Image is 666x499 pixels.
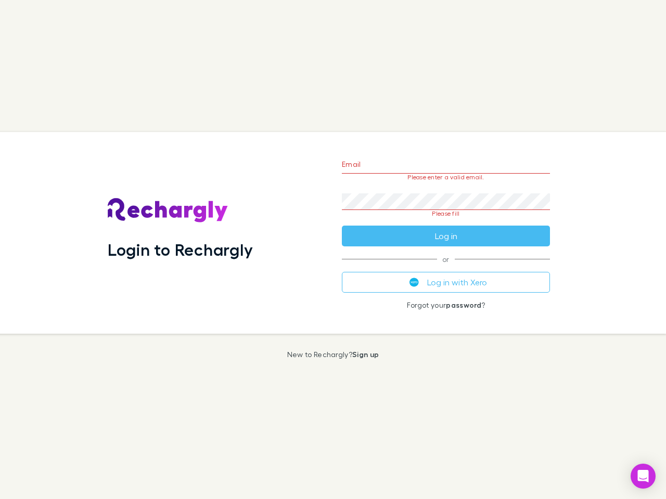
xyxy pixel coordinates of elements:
h1: Login to Rechargly [108,240,253,259]
p: Forgot your ? [342,301,550,309]
p: Please fill [342,210,550,217]
a: Sign up [352,350,379,359]
p: New to Rechargly? [287,350,379,359]
a: password [446,300,481,309]
p: Please enter a valid email. [342,174,550,181]
img: Rechargly's Logo [108,198,228,223]
button: Log in [342,226,550,246]
button: Log in with Xero [342,272,550,293]
img: Xero's logo [409,278,419,287]
div: Open Intercom Messenger [631,464,656,489]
